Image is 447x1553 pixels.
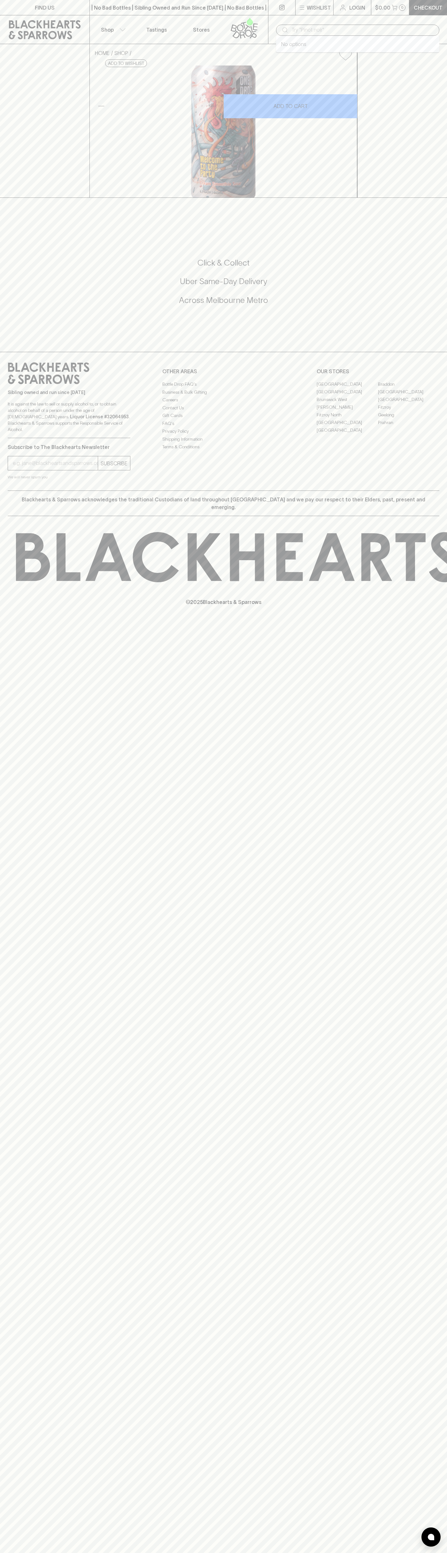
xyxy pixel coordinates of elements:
a: Bottle Drop FAQ's [162,381,285,388]
a: HOME [95,50,110,56]
a: [PERSON_NAME] [317,403,378,411]
a: Braddon [378,380,439,388]
a: [GEOGRAPHIC_DATA] [378,388,439,396]
p: 0 [401,6,404,9]
p: Stores [193,26,210,34]
a: Shipping Information [162,435,285,443]
p: Login [349,4,365,12]
p: ADD TO CART [274,102,308,110]
input: Try "Pinot noir" [291,25,434,35]
img: bubble-icon [428,1534,434,1540]
p: FIND US [35,4,55,12]
a: Stores [179,15,224,44]
p: SUBSCRIBE [101,460,127,467]
p: Wishlist [307,4,331,12]
p: Tastings [146,26,167,34]
p: Blackhearts & Sparrows acknowledges the traditional Custodians of land throughout [GEOGRAPHIC_DAT... [12,496,435,511]
a: [GEOGRAPHIC_DATA] [317,380,378,388]
button: Shop [90,15,135,44]
a: [GEOGRAPHIC_DATA] [378,396,439,403]
p: Subscribe to The Blackhearts Newsletter [8,443,130,451]
a: [GEOGRAPHIC_DATA] [317,426,378,434]
button: Add to wishlist [105,59,147,67]
p: Sibling owned and run since [DATE] [8,389,130,396]
p: We will never spam you [8,474,130,480]
a: SHOP [114,50,128,56]
div: No options [276,36,439,52]
p: OUR STORES [317,367,439,375]
a: [GEOGRAPHIC_DATA] [317,419,378,426]
a: FAQ's [162,420,285,427]
a: Brunswick West [317,396,378,403]
a: [GEOGRAPHIC_DATA] [317,388,378,396]
h5: Uber Same-Day Delivery [8,276,439,287]
a: Terms & Conditions [162,443,285,451]
img: 77857.png [90,66,357,197]
a: Careers [162,396,285,404]
h5: Click & Collect [8,258,439,268]
a: Gift Cards [162,412,285,420]
p: Shop [101,26,114,34]
a: Geelong [378,411,439,419]
strong: Liquor License #32064953 [70,414,129,419]
p: Checkout [414,4,443,12]
a: Privacy Policy [162,428,285,435]
button: Add to wishlist [337,47,354,63]
a: Tastings [134,15,179,44]
div: Call to action block [8,232,439,339]
input: e.g. jane@blackheartsandsparrows.com.au [13,458,98,468]
button: ADD TO CART [224,94,357,118]
button: SUBSCRIBE [98,456,130,470]
p: OTHER AREAS [162,367,285,375]
p: $0.00 [375,4,390,12]
a: Fitzroy North [317,411,378,419]
a: Prahran [378,419,439,426]
a: Fitzroy [378,403,439,411]
a: Contact Us [162,404,285,412]
h5: Across Melbourne Metro [8,295,439,305]
a: Business & Bulk Gifting [162,388,285,396]
p: It is against the law to sell or supply alcohol to, or to obtain alcohol on behalf of a person un... [8,401,130,433]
